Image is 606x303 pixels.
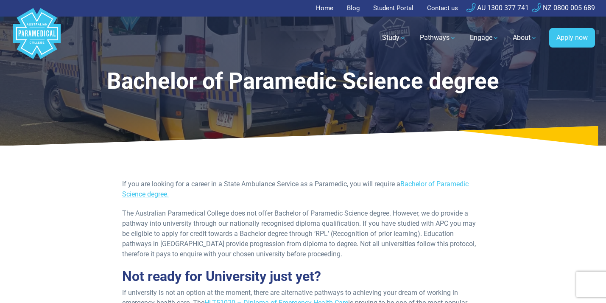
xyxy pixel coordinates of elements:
[415,26,461,50] a: Pathways
[508,26,542,50] a: About
[466,4,529,12] a: AU 1300 377 741
[122,208,484,259] p: The Australian Paramedical College does not offer Bachelor of Paramedic Science degree. However, ...
[84,68,522,95] h1: Bachelor of Paramedic Science degree
[377,26,411,50] a: Study
[122,179,484,199] p: If you are looking for a career in a State Ambulance Service as a Paramedic, you will require a
[465,26,504,50] a: Engage
[122,268,484,284] h2: Not ready for University just yet?
[549,28,595,48] a: Apply now
[532,4,595,12] a: NZ 0800 005 689
[11,17,62,59] a: Australian Paramedical College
